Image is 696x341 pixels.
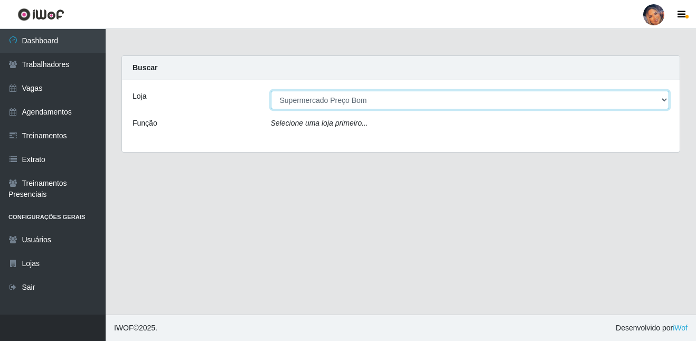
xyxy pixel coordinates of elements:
span: © 2025 . [114,323,157,334]
i: Selecione uma loja primeiro... [271,119,368,127]
img: CoreUI Logo [17,8,64,21]
label: Função [133,118,157,129]
a: iWof [673,324,688,332]
label: Loja [133,91,146,102]
span: IWOF [114,324,134,332]
strong: Buscar [133,63,157,72]
span: Desenvolvido por [616,323,688,334]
